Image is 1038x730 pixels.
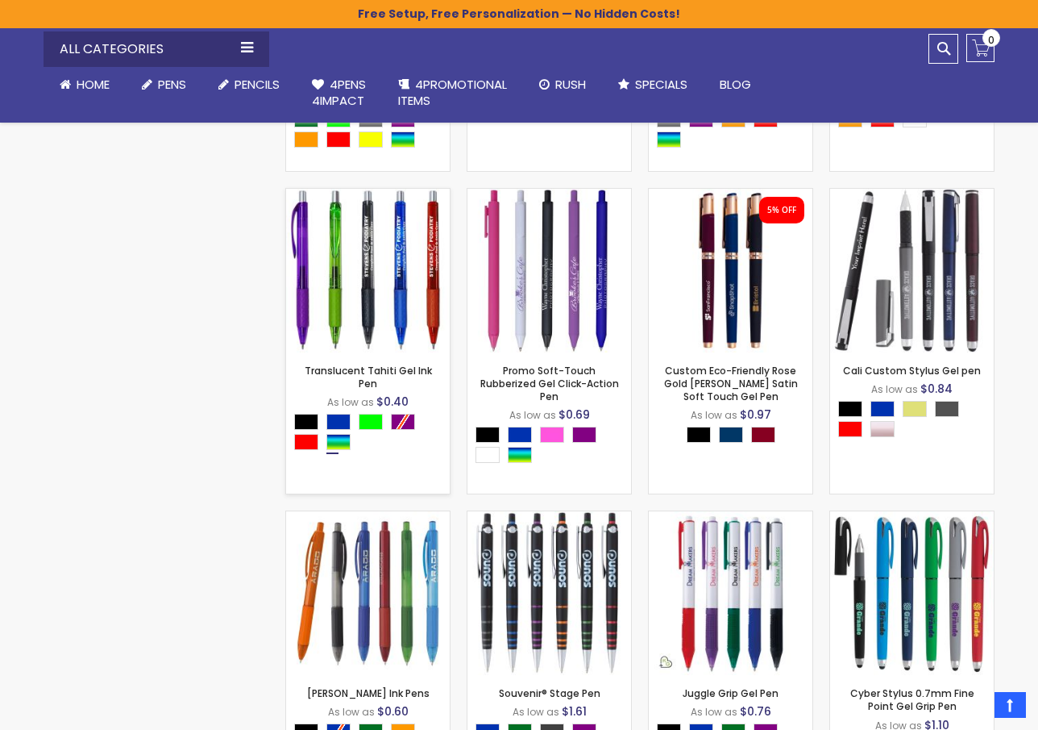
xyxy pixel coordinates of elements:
a: Blog [704,67,767,102]
a: [PERSON_NAME] Ink Pens [307,686,430,700]
a: 4PROMOTIONALITEMS [382,67,523,119]
div: Black [475,427,500,443]
div: Yellow [359,131,383,148]
a: Home [44,67,126,102]
a: 4Pens4impact [296,67,382,119]
div: Blue [508,427,532,443]
a: Custom Eco-Friendly Rose Gold Earl Satin Soft Touch Gel Pen [649,188,812,202]
div: All Categories [44,31,269,67]
a: Souvenir® Stage Pen [467,511,631,524]
span: $0.76 [740,703,771,720]
img: Cyber Stylus 0.7mm Fine Point Gel Grip Pen [830,511,994,675]
a: Custom Eco-Friendly Rose Gold [PERSON_NAME] Satin Soft Touch Gel Pen [664,364,798,403]
div: Black [294,414,318,430]
div: Select A Color [294,414,450,454]
img: Cali Custom Stylus Gel pen [830,189,994,352]
span: Home [77,76,110,93]
a: Juggle Grip Gel Pen [649,511,812,524]
a: Specials [602,67,704,102]
img: Juggle Grip Gel Pen [649,511,812,675]
span: 0 [988,32,994,48]
a: Promo Soft-Touch Rubberized Gel Click-Action Pen [467,188,631,202]
a: Juggle Grip Gel Pen [683,686,778,700]
span: Pens [158,76,186,93]
a: 0 [966,34,994,62]
a: Cali Custom Stylus Gel pen [830,188,994,202]
div: Select A Color [838,401,994,441]
div: Purple [572,427,596,443]
span: Rush [555,76,586,93]
div: Lime Green [359,414,383,430]
span: $0.60 [377,703,409,720]
a: Cyber Stylus 0.7mm Fine Point Gel Grip Pen [830,511,994,524]
span: As low as [513,705,559,719]
a: Pens [126,67,202,102]
span: As low as [509,408,556,422]
div: Orange [294,131,318,148]
div: Burgundy [751,427,775,443]
a: Translucent Tahiti Gel Ink Pen [286,188,450,202]
a: Souvenir® Stage Pen [499,686,600,700]
img: Cliff Gel Ink Pens [286,511,450,675]
span: Pencils [235,76,280,93]
span: 4PROMOTIONAL ITEMS [398,76,507,109]
span: $1.61 [562,703,587,720]
span: As low as [327,395,374,409]
img: Souvenir® Stage Pen [467,511,631,675]
a: Pencils [202,67,296,102]
a: Cali Custom Stylus Gel pen [843,364,981,378]
a: Translucent Tahiti Gel Ink Pen [305,364,432,390]
img: Promo Soft-Touch Rubberized Gel Click-Action Pen [467,189,631,352]
div: Assorted [391,131,415,148]
a: Cliff Gel Ink Pens [286,511,450,524]
div: Blue [326,414,351,430]
span: Specials [635,76,687,93]
div: Blue [870,401,895,417]
span: As low as [691,408,737,422]
div: Rose Gold [870,421,895,437]
div: Red [838,421,862,437]
span: As low as [328,705,375,719]
span: $0.69 [558,407,590,423]
div: Pink [540,427,564,443]
a: Promo Soft-Touch Rubberized Gel Click-Action Pen [480,364,619,403]
a: Cyber Stylus 0.7mm Fine Point Gel Grip Pen [850,686,974,713]
span: $0.97 [740,407,771,423]
div: Select A Color [475,427,631,467]
div: Select A Color [687,427,783,447]
div: Black [687,427,711,443]
div: 5% OFF [767,205,796,216]
a: Rush [523,67,602,102]
div: Assorted [508,447,532,463]
div: Navy Blue [719,427,743,443]
img: Custom Eco-Friendly Rose Gold Earl Satin Soft Touch Gel Pen [649,189,812,352]
iframe: Google Customer Reviews [905,686,1038,730]
span: As low as [691,705,737,719]
span: As low as [871,382,918,396]
div: Gunmetal [935,401,959,417]
div: White [475,447,500,463]
span: $0.40 [376,394,409,410]
div: Assorted [326,434,351,450]
span: Blog [720,76,751,93]
div: Assorted [657,131,681,148]
span: 4Pens 4impact [312,76,366,109]
div: Gold [903,401,927,417]
img: Translucent Tahiti Gel Ink Pen [286,189,450,352]
div: Red [326,131,351,148]
span: $0.84 [920,381,953,397]
div: Black [838,401,862,417]
div: Red [294,434,318,450]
